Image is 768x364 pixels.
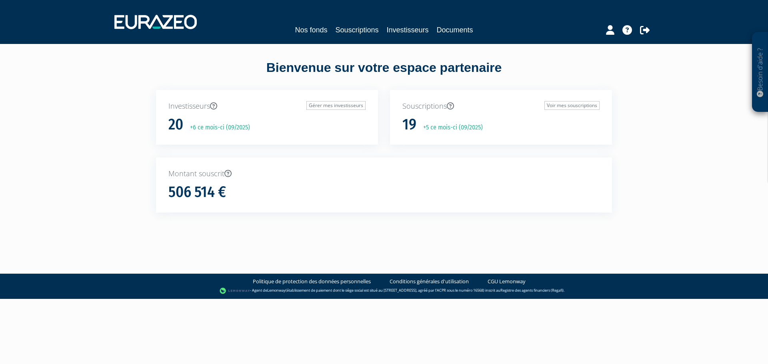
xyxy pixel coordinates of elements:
a: Lemonway [267,288,286,293]
a: Documents [437,24,473,36]
div: Bienvenue sur votre espace partenaire [150,59,618,90]
a: Politique de protection des données personnelles [253,278,371,285]
p: +5 ce mois-ci (09/2025) [418,123,483,132]
p: +6 ce mois-ci (09/2025) [184,123,250,132]
p: Montant souscrit [168,169,600,179]
a: Souscriptions [335,24,378,36]
h1: 506 514 € [168,184,226,201]
img: 1732889491-logotype_eurazeo_blanc_rvb.png [114,15,197,29]
p: Besoin d'aide ? [756,36,765,108]
a: Gérer mes investisseurs [306,101,366,110]
a: Conditions générales d'utilisation [390,278,469,285]
p: Souscriptions [402,101,600,111]
div: - Agent de (établissement de paiement dont le siège social est situé au [STREET_ADDRESS], agréé p... [8,287,760,295]
a: Investisseurs [387,24,429,36]
a: CGU Lemonway [488,278,526,285]
a: Registre des agents financiers (Regafi) [500,288,564,293]
a: Nos fonds [295,24,327,36]
p: Investisseurs [168,101,366,111]
h1: 19 [402,116,416,133]
h1: 20 [168,116,183,133]
a: Voir mes souscriptions [544,101,600,110]
img: logo-lemonway.png [220,287,250,295]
